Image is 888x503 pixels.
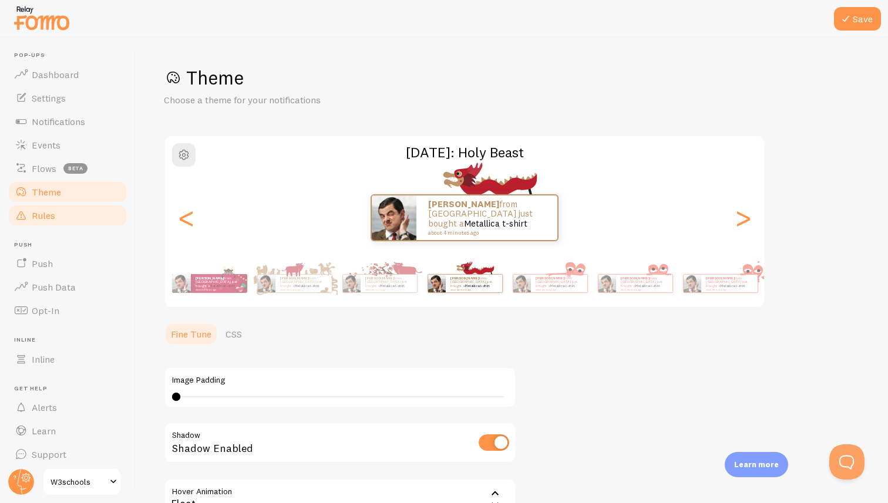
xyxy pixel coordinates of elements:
a: Dashboard [7,63,128,86]
img: Fomo [513,275,530,292]
span: Inline [32,353,55,365]
a: Fine Tune [164,322,218,346]
a: Opt-In [7,299,128,322]
strong: [PERSON_NAME] [706,276,734,281]
p: from [GEOGRAPHIC_DATA] just bought a [621,276,668,291]
a: Push [7,252,128,275]
small: about 4 minutes ago [450,288,496,291]
strong: [PERSON_NAME] [428,198,499,210]
a: CSS [218,322,249,346]
a: Learn [7,419,128,443]
strong: [PERSON_NAME] [280,276,308,281]
small: about 4 minutes ago [706,288,752,291]
span: Inline [14,336,128,344]
img: Fomo [598,275,615,292]
p: Choose a theme for your notifications [164,93,446,107]
div: Learn more [725,452,788,477]
p: from [GEOGRAPHIC_DATA] just bought a [536,276,583,291]
span: Rules [32,210,55,221]
iframe: Help Scout Beacon - Open [829,444,865,480]
img: Fomo [172,274,191,293]
span: Theme [32,186,61,198]
strong: [PERSON_NAME] [450,276,479,281]
p: from [GEOGRAPHIC_DATA] just bought a [706,276,753,291]
span: Support [32,448,66,460]
a: Settings [7,86,128,110]
a: Flows beta [7,157,128,180]
p: from [GEOGRAPHIC_DATA] just bought a [196,276,243,291]
span: Notifications [32,116,85,127]
p: from [GEOGRAPHIC_DATA] just bought a [365,276,412,291]
span: Push [14,241,128,249]
span: W3schools [51,475,106,489]
span: Pop-ups [14,52,128,59]
label: Image Padding [172,375,508,386]
span: Events [32,139,60,151]
a: Push Data [7,275,128,299]
div: Previous slide [179,175,193,260]
span: Dashboard [32,69,79,80]
p: from [GEOGRAPHIC_DATA] just bought a [450,276,497,291]
h1: Theme [164,66,860,90]
a: Metallica t-shirt [635,283,660,288]
img: Fomo [342,275,360,292]
strong: [PERSON_NAME] [365,276,393,281]
span: Opt-In [32,305,59,316]
small: about 4 minutes ago [196,288,241,291]
span: Alerts [32,401,57,413]
a: Metallica t-shirt [294,283,319,288]
div: Next slide [736,175,750,260]
a: Rules [7,204,128,227]
span: Push [32,258,53,269]
a: Notifications [7,110,128,133]
a: Metallica t-shirt [210,283,235,288]
small: about 4 minutes ago [536,288,581,291]
small: about 4 minutes ago [280,288,326,291]
a: Metallica t-shirt [379,283,405,288]
small: about 4 minutes ago [621,288,667,291]
a: Alerts [7,396,128,419]
img: fomo-relay-logo-orange.svg [12,3,71,33]
a: W3schools [42,468,122,496]
strong: [PERSON_NAME] [196,276,224,281]
a: Theme [7,180,128,204]
span: Get Help [14,385,128,393]
a: Events [7,133,128,157]
p: from [GEOGRAPHIC_DATA] just bought a [280,276,327,291]
h2: [DATE]: Holy Beast [165,143,764,161]
a: Metallica t-shirt [550,283,575,288]
p: from [GEOGRAPHIC_DATA] just bought a [428,200,546,236]
strong: [PERSON_NAME] [536,276,564,281]
div: Shadow Enabled [164,422,516,465]
a: Metallica t-shirt [465,283,490,288]
span: Learn [32,425,56,437]
small: about 4 minutes ago [365,288,411,291]
span: beta [63,163,88,174]
img: Fomo [372,195,416,240]
p: Learn more [734,459,779,470]
span: Push Data [32,281,76,293]
span: Flows [32,163,56,174]
img: Fomo [428,275,445,292]
strong: [PERSON_NAME] [621,276,649,281]
a: Metallica t-shirt [464,218,527,229]
a: Support [7,443,128,466]
img: Fomo [683,275,701,292]
a: Inline [7,347,128,371]
a: Metallica t-shirt [720,283,745,288]
small: about 4 minutes ago [428,230,542,236]
span: Settings [32,92,66,104]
